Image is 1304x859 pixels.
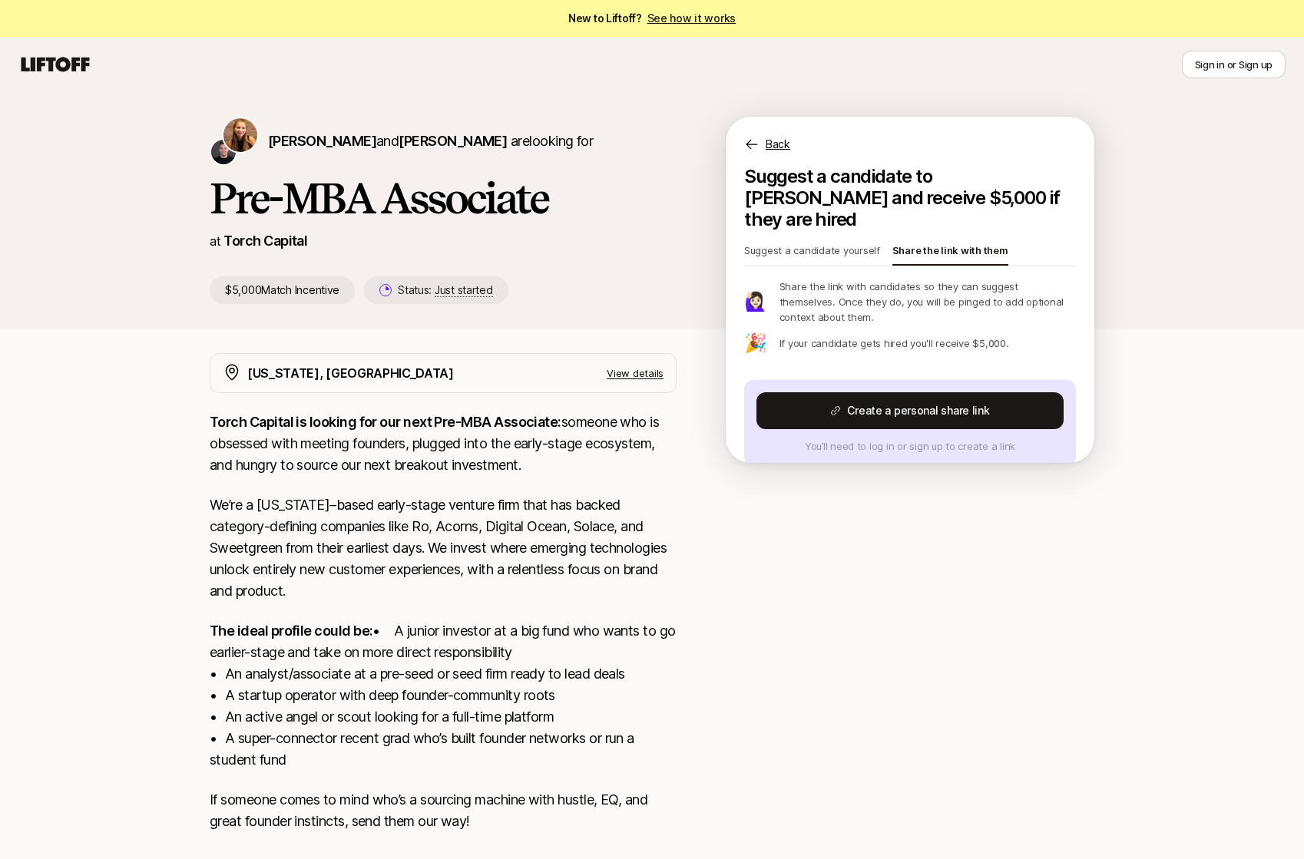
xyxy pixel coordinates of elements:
[568,9,736,28] span: New to Liftoff?
[210,620,677,771] p: • A junior investor at a big fund who wants to go earlier-stage and take on more direct responsib...
[398,281,492,299] p: Status:
[268,131,593,152] p: are looking for
[399,133,507,149] span: [PERSON_NAME]
[647,12,736,25] a: See how it works
[766,135,790,154] p: Back
[744,292,767,311] p: 🙋🏻‍♀️
[210,276,355,304] p: $5,000 Match Incentive
[210,411,677,476] p: someone who is obsessed with meeting founders, plugged into the early-stage ecosystem, and hungry...
[210,175,677,221] h1: Pre-MBA Associate
[210,494,677,602] p: We’re a [US_STATE]–based early-stage venture firm that has backed category-defining companies lik...
[744,334,767,352] p: 🎉
[210,623,372,639] strong: The ideal profile could be:
[376,133,507,149] span: and
[223,233,307,249] a: Torch Capital
[756,392,1064,429] button: Create a personal share link
[744,243,880,264] p: Suggest a candidate yourself
[210,414,561,430] strong: Torch Capital is looking for our next Pre-MBA Associate:
[211,140,236,164] img: Christopher Harper
[210,231,220,251] p: at
[744,166,1076,230] p: Suggest a candidate to [PERSON_NAME] and receive $5,000 if they are hired
[268,133,376,149] span: [PERSON_NAME]
[607,365,664,381] p: View details
[435,283,493,297] span: Just started
[1182,51,1286,78] button: Sign in or Sign up
[892,243,1008,264] p: Share the link with them
[247,363,454,383] p: [US_STATE], [GEOGRAPHIC_DATA]
[779,279,1076,325] p: Share the link with candidates so they can suggest themselves. Once they do, you will be pinged t...
[756,438,1064,454] p: You’ll need to log in or sign up to create a link
[210,789,677,832] p: If someone comes to mind who’s a sourcing machine with hustle, EQ, and great founder instincts, s...
[223,118,257,152] img: Katie Reiner
[779,335,1009,351] p: If your candidate gets hired you'll receive $5,000.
